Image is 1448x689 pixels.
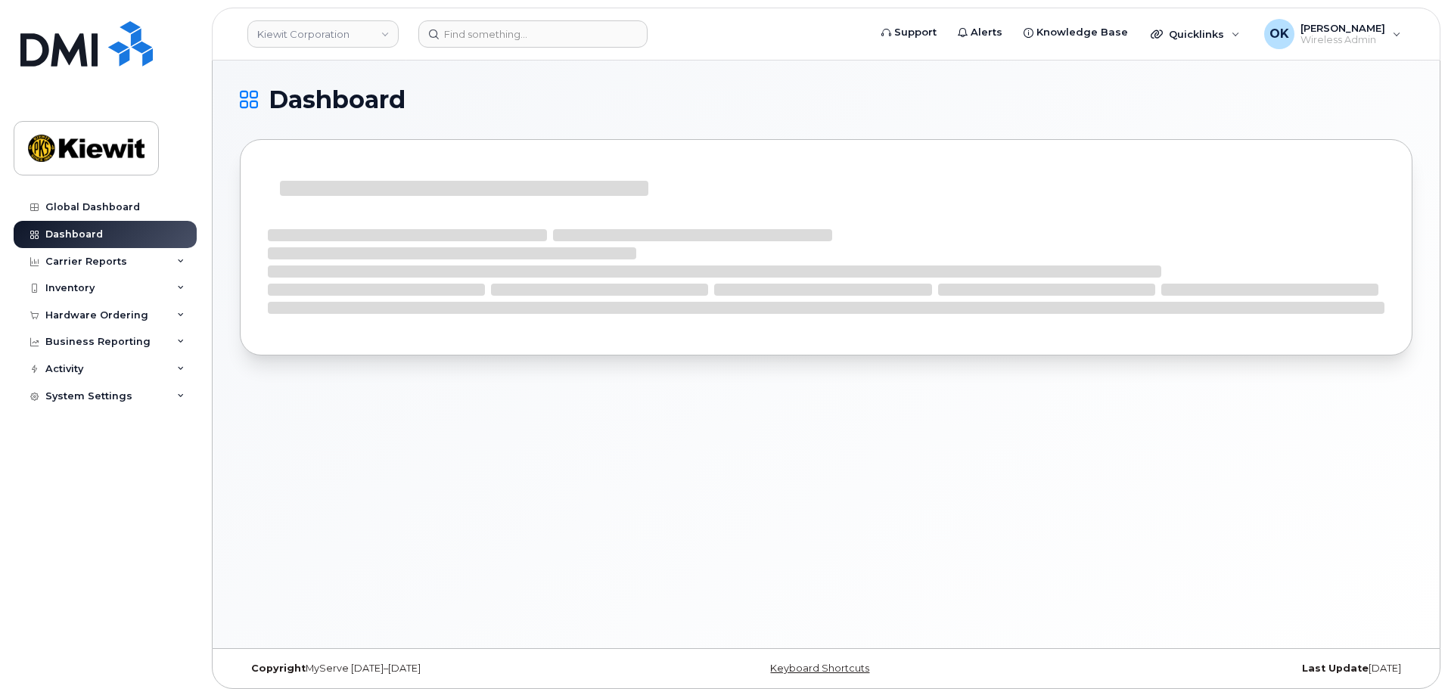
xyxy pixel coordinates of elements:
[240,663,631,675] div: MyServe [DATE]–[DATE]
[251,663,306,674] strong: Copyright
[770,663,869,674] a: Keyboard Shortcuts
[269,88,406,111] span: Dashboard
[1302,663,1369,674] strong: Last Update
[1021,663,1412,675] div: [DATE]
